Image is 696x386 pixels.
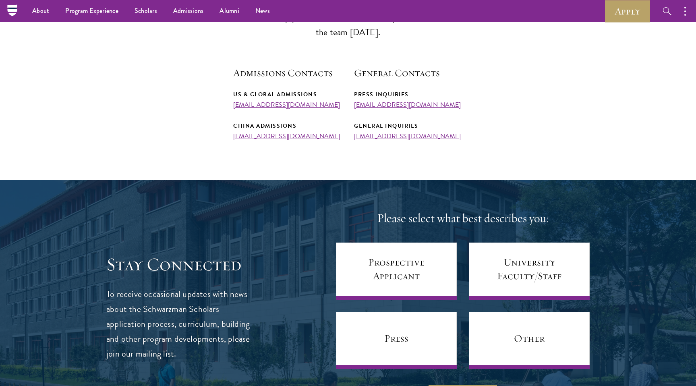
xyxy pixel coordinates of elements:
[106,287,257,361] p: To receive occasional updates with news about the Schwarzman Scholars application process, curric...
[233,66,342,80] h5: Admissions Contacts
[233,121,342,131] div: China Admissions
[233,100,340,110] a: [EMAIL_ADDRESS][DOMAIN_NAME]
[336,210,590,226] h4: Please select what best describes you:
[354,89,463,100] div: Press Inquiries
[336,243,457,300] a: Prospective Applicant
[354,66,463,80] h5: General Contacts
[354,100,461,110] a: [EMAIL_ADDRESS][DOMAIN_NAME]
[354,131,461,141] a: [EMAIL_ADDRESS][DOMAIN_NAME]
[233,89,342,100] div: US & Global Admissions
[469,243,590,300] a: University Faculty/Staff
[336,312,457,369] a: Press
[469,312,590,369] a: Other
[354,121,463,131] div: General Inquiries
[233,131,340,141] a: [EMAIL_ADDRESS][DOMAIN_NAME]
[106,253,257,276] h3: Stay Connected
